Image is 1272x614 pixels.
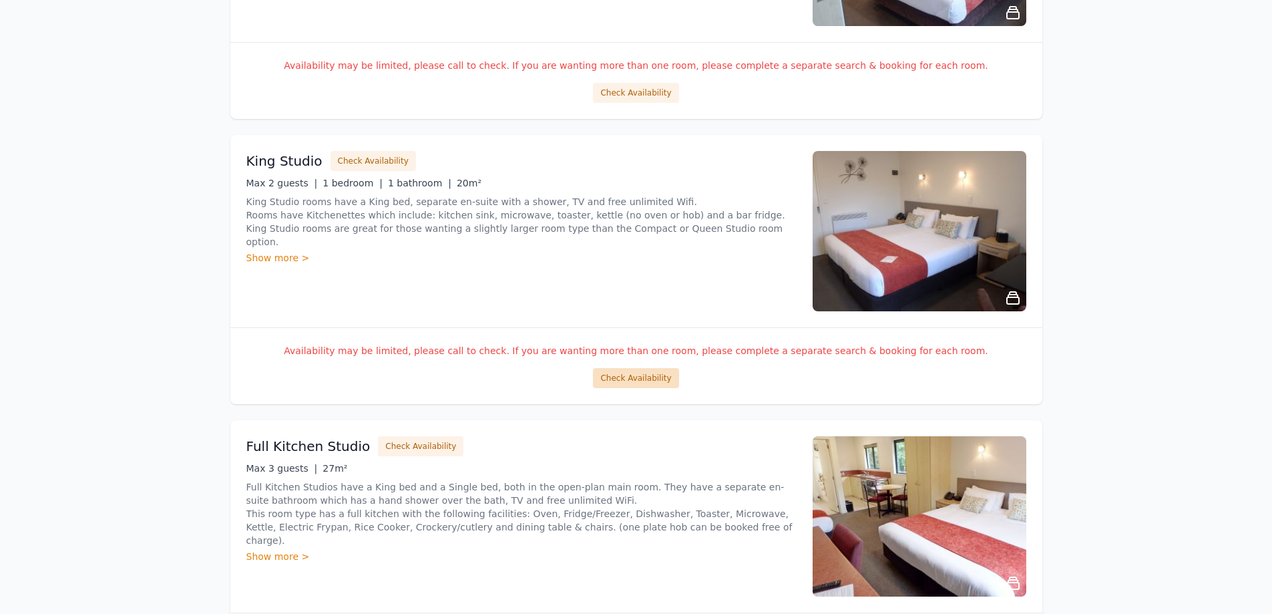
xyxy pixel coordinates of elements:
[457,178,481,188] span: 20m²
[246,437,371,456] h3: Full Kitchen Studio
[246,152,323,170] h3: King Studio
[593,83,678,103] button: Check Availability
[246,251,797,265] div: Show more >
[246,463,318,474] span: Max 3 guests |
[323,463,347,474] span: 27m²
[246,178,318,188] span: Max 2 guests |
[331,151,416,171] button: Check Availability
[246,480,797,547] p: Full Kitchen Studios have a King bed and a Single bed, both in the open-plan main room. They have...
[593,368,678,388] button: Check Availability
[246,344,1026,357] p: Availability may be limited, please call to check. If you are wanting more than one room, please ...
[246,195,797,249] p: King Studio rooms have a King bed, separate en-suite with a shower, TV and free unlimited Wifi. R...
[323,178,383,188] span: 1 bedroom |
[388,178,451,188] span: 1 bathroom |
[378,436,463,456] button: Check Availability
[246,550,797,563] div: Show more >
[246,59,1026,72] p: Availability may be limited, please call to check. If you are wanting more than one room, please ...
